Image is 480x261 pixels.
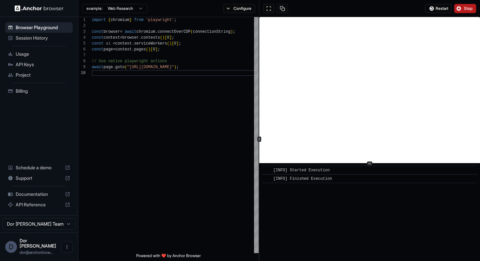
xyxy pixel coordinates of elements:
[104,29,120,34] span: browser
[92,18,106,22] span: import
[104,35,120,40] span: context
[78,41,86,47] div: 5
[104,47,113,52] span: page
[5,49,73,59] div: Usage
[167,35,169,40] span: 0
[92,65,104,69] span: await
[20,238,56,249] span: Dor Dankner
[122,35,139,40] span: browser
[5,189,73,199] div: Documentation
[115,47,132,52] span: context
[125,29,136,34] span: await
[231,29,233,34] span: )
[120,29,122,34] span: =
[139,35,141,40] span: .
[167,41,169,46] span: (
[15,5,64,11] img: Anchor Logo
[16,35,70,41] span: Session History
[5,241,17,253] div: D
[136,29,155,34] span: chromium
[113,41,115,46] span: =
[146,18,174,22] span: 'playwright'
[153,47,155,52] span: 0
[277,4,288,13] button: Copy session ID
[169,41,172,46] span: )
[176,65,179,69] span: ;
[141,35,160,40] span: contexts
[78,58,86,64] div: 8
[16,72,70,78] span: Project
[125,65,127,69] span: (
[92,59,167,64] span: // Use native playwright actions
[176,41,179,46] span: ]
[5,70,73,80] div: Project
[127,65,174,69] span: "[URL][DOMAIN_NAME]"
[134,18,144,22] span: from
[5,22,73,33] div: Browser Playground
[172,35,174,40] span: ;
[78,17,86,23] div: 1
[87,6,103,11] span: example:
[265,167,268,174] span: ​
[16,24,70,31] span: Browser Playground
[113,65,115,69] span: .
[92,29,104,34] span: const
[158,29,191,34] span: connectOverCDP
[191,29,193,34] span: (
[273,168,330,173] span: [INFO] Started Execution
[16,201,62,208] span: API Reference
[174,65,176,69] span: )
[108,18,110,22] span: {
[160,35,162,40] span: (
[106,41,110,46] span: ai
[151,47,153,52] span: [
[174,41,176,46] span: 0
[5,199,73,210] div: API Reference
[136,253,201,261] span: Powered with ❤️ by Anchor Browser
[193,29,231,34] span: connectionString
[5,86,73,96] div: Billing
[5,33,73,43] div: Session History
[115,41,132,46] span: context
[134,47,146,52] span: pages
[113,47,115,52] span: =
[273,177,332,181] span: [INFO] Finished Execution
[16,164,62,171] span: Schedule a demo
[174,18,176,22] span: ;
[436,6,448,11] span: Restart
[92,35,104,40] span: const
[16,191,62,197] span: Documentation
[16,88,70,94] span: Billing
[223,4,255,13] button: Configure
[169,35,172,40] span: ]
[5,59,73,70] div: API Keys
[120,35,122,40] span: =
[78,70,86,76] div: 10
[61,241,73,253] button: Open menu
[92,47,104,52] span: const
[5,173,73,183] div: Support
[20,250,53,255] span: dor@anchorbrowser.io
[134,41,167,46] span: serviceWorkers
[16,61,70,68] span: API Keys
[78,47,86,52] div: 6
[162,35,165,40] span: )
[464,6,473,11] span: Stop
[179,41,181,46] span: ;
[132,41,134,46] span: .
[129,18,132,22] span: }
[265,176,268,182] span: ​
[155,29,157,34] span: .
[16,51,70,57] span: Usage
[5,162,73,173] div: Schedule a demo
[172,41,174,46] span: [
[78,64,86,70] div: 9
[78,23,86,29] div: 2
[111,18,130,22] span: chromium
[132,47,134,52] span: .
[148,47,151,52] span: )
[158,47,160,52] span: ;
[146,47,148,52] span: (
[165,35,167,40] span: [
[78,52,86,58] div: 7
